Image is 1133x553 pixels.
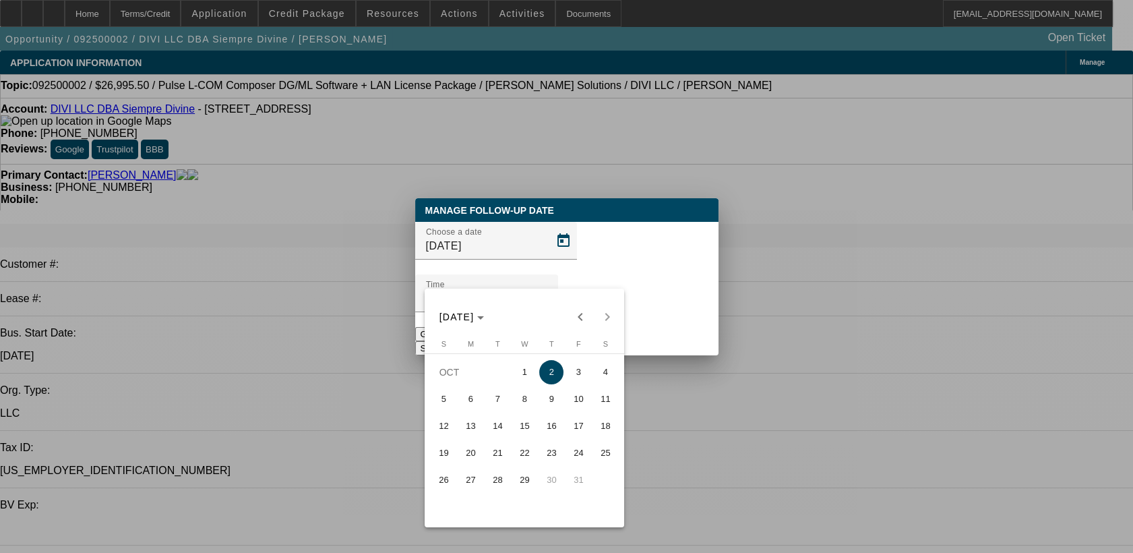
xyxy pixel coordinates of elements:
[539,441,563,465] span: 23
[576,340,581,348] span: F
[566,468,590,492] span: 31
[511,359,538,386] button: October 1, 2025
[565,359,592,386] button: October 3, 2025
[565,440,592,467] button: October 24, 2025
[592,440,619,467] button: October 25, 2025
[521,340,528,348] span: W
[485,468,510,492] span: 28
[538,467,565,494] button: October 30, 2025
[484,413,511,440] button: October 14, 2025
[566,441,590,465] span: 24
[457,386,484,413] button: October 6, 2025
[566,360,590,384] span: 3
[566,387,590,411] span: 10
[457,440,484,467] button: October 20, 2025
[565,413,592,440] button: October 17, 2025
[512,414,537,438] span: 15
[593,414,617,438] span: 18
[566,414,590,438] span: 17
[485,441,510,465] span: 21
[538,440,565,467] button: October 23, 2025
[593,441,617,465] span: 25
[458,468,483,492] span: 27
[468,340,474,348] span: M
[431,468,456,492] span: 26
[512,468,537,492] span: 29
[430,359,511,386] td: OCT
[430,413,457,440] button: October 12, 2025
[485,387,510,411] span: 7
[538,413,565,440] button: October 16, 2025
[441,340,446,348] span: S
[431,387,456,411] span: 5
[593,387,617,411] span: 11
[592,413,619,440] button: October 18, 2025
[457,413,484,440] button: October 13, 2025
[431,414,456,438] span: 12
[484,386,511,413] button: October 7, 2025
[511,440,538,467] button: October 22, 2025
[512,360,537,384] span: 1
[538,386,565,413] button: October 9, 2025
[434,305,490,329] button: Choose month and year
[495,340,500,348] span: T
[457,467,484,494] button: October 27, 2025
[484,467,511,494] button: October 28, 2025
[592,386,619,413] button: October 11, 2025
[458,387,483,411] span: 6
[565,467,592,494] button: October 31, 2025
[458,414,483,438] span: 13
[593,360,617,384] span: 4
[539,387,563,411] span: 9
[512,441,537,465] span: 22
[539,414,563,438] span: 16
[511,386,538,413] button: October 8, 2025
[511,413,538,440] button: October 15, 2025
[592,359,619,386] button: October 4, 2025
[539,468,563,492] span: 30
[549,340,554,348] span: T
[538,359,565,386] button: October 2, 2025
[439,312,474,322] span: [DATE]
[430,440,457,467] button: October 19, 2025
[603,340,608,348] span: S
[511,467,538,494] button: October 29, 2025
[430,386,457,413] button: October 5, 2025
[539,360,563,384] span: 2
[565,386,592,413] button: October 10, 2025
[567,303,594,330] button: Previous month
[485,414,510,438] span: 14
[484,440,511,467] button: October 21, 2025
[431,441,456,465] span: 19
[430,467,457,494] button: October 26, 2025
[458,441,483,465] span: 20
[512,387,537,411] span: 8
